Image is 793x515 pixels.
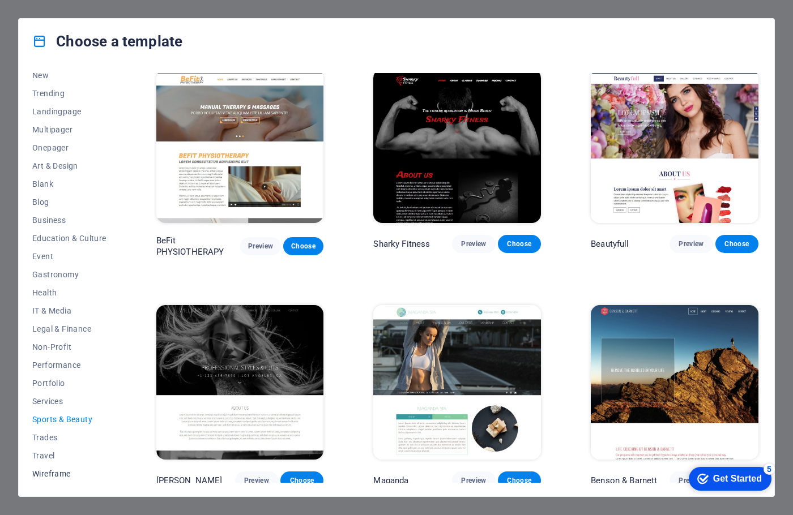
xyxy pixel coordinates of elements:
[32,179,106,188] span: Blank
[373,305,541,460] img: Maganda
[283,237,324,255] button: Choose
[156,235,241,257] p: BeFit PHYSIOTHERAPY
[32,157,106,175] button: Art & Design
[249,242,272,251] span: Preview
[373,69,541,224] img: Sharky Fitness
[32,125,106,134] span: Multipager
[498,235,541,253] button: Choose
[32,161,106,170] span: Art & Design
[156,305,324,460] img: Williams
[32,302,106,320] button: IT & Media
[32,433,106,442] span: Trades
[724,239,749,248] span: Choose
[32,198,106,207] span: Blog
[280,471,323,490] button: Choose
[156,69,324,224] img: BeFit PHYSIOTHERAPY
[32,465,106,483] button: Wireframe
[32,392,106,410] button: Services
[32,360,106,370] span: Performance
[32,451,106,460] span: Travel
[32,102,106,121] button: Landingpage
[32,234,106,243] span: Education & Culture
[32,469,106,478] span: Wireframe
[670,235,713,253] button: Preview
[452,471,495,490] button: Preview
[507,239,532,248] span: Choose
[32,320,106,338] button: Legal & Finance
[591,69,758,224] img: Beautyfull
[244,476,269,485] span: Preview
[452,235,495,253] button: Preview
[32,71,106,80] span: New
[32,139,106,157] button: Onepager
[32,306,106,315] span: IT & Media
[591,475,657,486] p: Benson & Barnett
[679,239,704,248] span: Preview
[33,12,82,23] div: Get Started
[32,284,106,302] button: Health
[9,6,92,29] div: Get Started 5 items remaining, 0% complete
[32,252,106,261] span: Event
[32,89,106,98] span: Trending
[32,211,106,229] button: Business
[32,270,106,279] span: Gastronomy
[715,235,758,253] button: Choose
[32,66,106,84] button: New
[591,305,758,460] img: Benson & Barnett
[32,410,106,428] button: Sports & Beauty
[235,471,278,490] button: Preview
[32,428,106,447] button: Trades
[32,265,106,284] button: Gastronomy
[32,397,106,406] span: Services
[32,32,182,50] h4: Choose a template
[292,242,315,251] span: Choose
[240,237,281,255] button: Preview
[461,476,486,485] span: Preview
[32,324,106,333] span: Legal & Finance
[498,471,541,490] button: Choose
[32,175,106,193] button: Blank
[373,475,408,486] p: Maganda
[156,475,223,486] p: [PERSON_NAME]
[32,374,106,392] button: Portfolio
[289,476,314,485] span: Choose
[84,2,95,14] div: 5
[679,476,704,485] span: Preview
[591,238,629,250] p: Beautyfull
[32,415,106,424] span: Sports & Beauty
[32,216,106,225] span: Business
[32,288,106,297] span: Health
[32,143,106,152] span: Onepager
[32,229,106,247] button: Education & Culture
[32,121,106,139] button: Multipager
[32,342,106,351] span: Non-Profit
[32,247,106,265] button: Event
[32,447,106,465] button: Travel
[32,107,106,116] span: Landingpage
[461,239,486,248] span: Preview
[373,238,430,250] p: Sharky Fitness
[32,356,106,374] button: Performance
[32,193,106,211] button: Blog
[32,338,106,356] button: Non-Profit
[507,476,532,485] span: Choose
[32,84,106,102] button: Trending
[32,379,106,388] span: Portfolio
[670,471,713,490] button: Preview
